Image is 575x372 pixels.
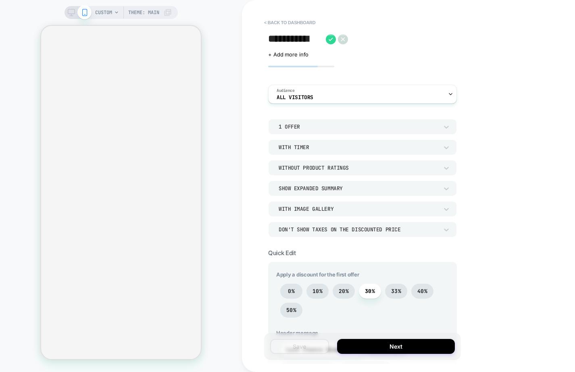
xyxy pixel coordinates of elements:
[270,339,329,354] button: Save
[279,226,438,233] div: Don't show taxes on the discounted price
[365,288,375,295] span: 30%
[279,144,438,151] div: With Timer
[339,288,349,295] span: 20%
[268,249,296,257] span: Quick Edit
[128,6,159,19] span: Theme: MAIN
[279,206,438,212] div: With Image Gallery
[279,123,438,130] div: 1 Offer
[95,6,112,19] span: CUSTOM
[286,307,296,314] span: 50%
[276,271,449,278] span: Apply a discount for the first offer
[260,16,319,29] button: < back to dashboard
[268,51,308,58] span: + Add more info
[417,288,427,295] span: 40%
[279,164,438,171] div: Without Product Ratings
[277,88,295,94] span: Audience
[277,95,313,100] span: All Visitors
[276,330,449,336] span: Header message
[279,185,438,192] div: Show Expanded Summary
[312,288,323,295] span: 10%
[288,288,295,295] span: 0%
[337,339,455,354] button: Next
[391,288,401,295] span: 33%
